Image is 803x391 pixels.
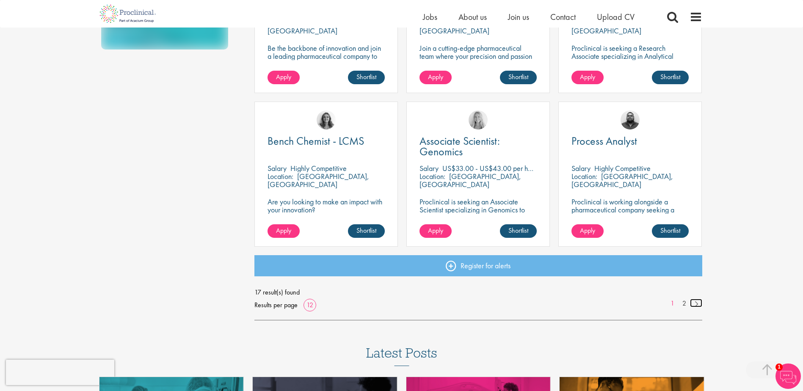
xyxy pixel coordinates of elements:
a: Shortlist [652,71,689,84]
p: [GEOGRAPHIC_DATA], [GEOGRAPHIC_DATA] [571,171,673,189]
a: Apply [571,224,604,238]
p: Highly Competitive [290,163,347,173]
span: Apply [580,226,595,235]
a: Jobs [423,11,437,22]
a: 2 [678,299,690,308]
a: Shortlist [348,224,385,238]
h3: Latest Posts [366,346,437,366]
p: [GEOGRAPHIC_DATA], [GEOGRAPHIC_DATA] [268,171,369,189]
span: Location: [268,171,293,181]
span: Salary [571,163,591,173]
a: Apply [571,71,604,84]
span: Apply [428,226,443,235]
p: US$33.00 - US$43.00 per hour [442,163,537,173]
p: Proclinical is working alongside a pharmaceutical company seeking a Process Analyst to join their... [571,198,689,230]
a: Process Analyst [571,136,689,146]
p: [GEOGRAPHIC_DATA], [GEOGRAPHIC_DATA] [419,171,521,189]
a: Register for alerts [254,255,702,276]
a: Bench Chemist - LCMS [268,136,385,146]
img: Ashley Bennett [621,110,640,129]
a: Contact [550,11,576,22]
a: Shortlist [500,71,537,84]
a: Apply [268,224,300,238]
span: Bench Chemist - LCMS [268,134,364,148]
span: 17 result(s) found [254,286,702,299]
span: Salary [419,163,439,173]
a: 12 [304,300,316,309]
p: Are you looking to make an impact with your innovation? [268,198,385,214]
span: Process Analyst [571,134,637,148]
iframe: reCAPTCHA [6,360,114,385]
a: Associate Scientist: Genomics [419,136,537,157]
a: Shortlist [500,224,537,238]
p: Highly Competitive [594,163,651,173]
img: Jackie Cerchio [317,110,336,129]
p: Be the backbone of innovation and join a leading pharmaceutical company to help keep life-changin... [268,44,385,76]
span: Salary [268,163,287,173]
p: Proclinical is seeking an Associate Scientist specializing in Genomics to join a dynamic team in ... [419,198,537,238]
a: Upload CV [597,11,635,22]
span: Location: [419,171,445,181]
span: Location: [571,171,597,181]
span: Associate Scientist: Genomics [419,134,500,159]
a: Apply [419,71,452,84]
a: Apply [419,224,452,238]
a: Join us [508,11,529,22]
span: Apply [276,226,291,235]
span: Apply [276,72,291,81]
a: Shortlist [652,224,689,238]
span: Results per page [254,299,298,311]
a: Apply [268,71,300,84]
span: 1 [775,363,783,371]
span: Apply [580,72,595,81]
p: Join a cutting-edge pharmaceutical team where your precision and passion for quality will help sh... [419,44,537,76]
img: Shannon Briggs [469,110,488,129]
p: Proclinical is seeking a Research Associate specializing in Analytical Chemistry for a contract r... [571,44,689,84]
img: Chatbot [775,363,801,389]
span: Apply [428,72,443,81]
a: About us [458,11,487,22]
a: Shortlist [348,71,385,84]
a: 1 [666,299,679,308]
